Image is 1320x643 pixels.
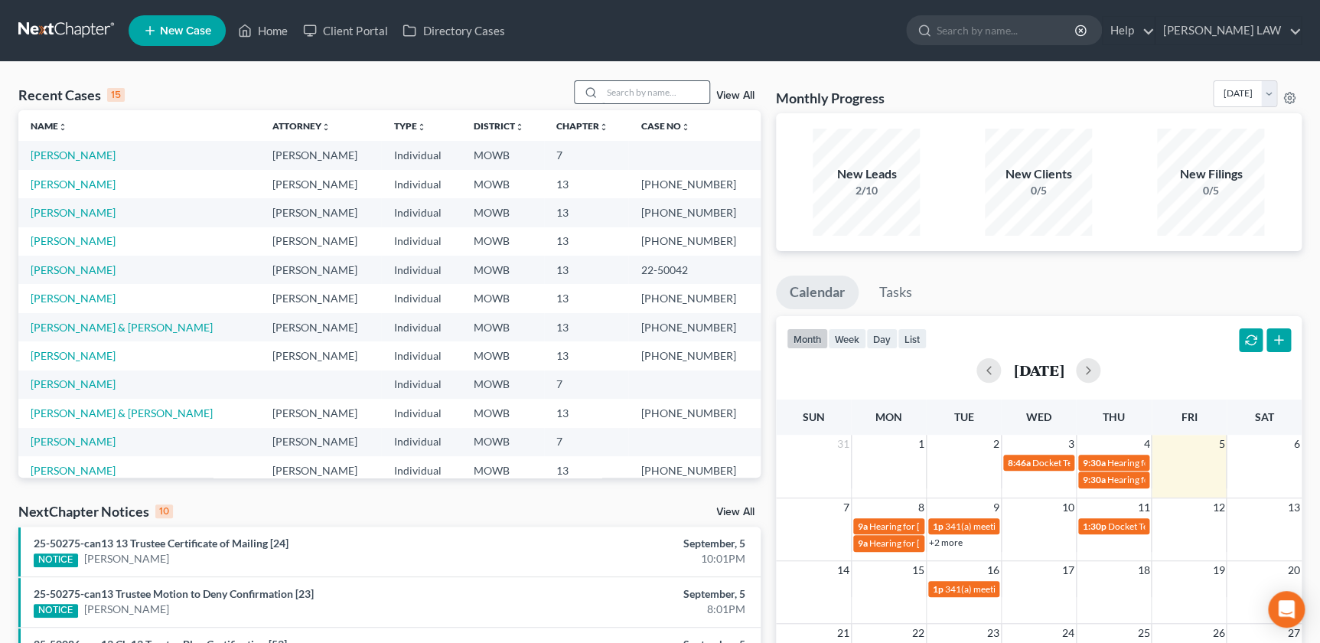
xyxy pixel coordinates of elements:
[260,399,381,427] td: [PERSON_NAME]
[544,256,629,284] td: 13
[31,321,213,334] a: [PERSON_NAME] & [PERSON_NAME]
[1155,17,1301,44] a: [PERSON_NAME] LAW
[716,90,755,101] a: View All
[628,341,761,370] td: [PHONE_NUMBER]
[461,341,543,370] td: MOWB
[31,234,116,247] a: [PERSON_NAME]
[31,349,116,362] a: [PERSON_NAME]
[869,537,989,549] span: Hearing for [PERSON_NAME]
[836,561,851,579] span: 14
[18,86,125,104] div: Recent Cases
[933,521,944,532] span: 1p
[381,141,461,169] td: Individual
[1108,521,1245,532] span: Docket Text: for [PERSON_NAME]
[945,521,1093,532] span: 341(a) meeting for [PERSON_NAME]
[945,583,1093,595] span: 341(a) meeting for [PERSON_NAME]
[260,341,381,370] td: [PERSON_NAME]
[260,256,381,284] td: [PERSON_NAME]
[1136,624,1151,642] span: 25
[1211,624,1226,642] span: 26
[461,227,543,256] td: MOWB
[1083,474,1106,485] span: 9:30a
[473,120,523,132] a: Districtunfold_more
[842,498,851,517] span: 7
[628,399,761,427] td: [PHONE_NUMBER]
[986,561,1001,579] span: 16
[1286,624,1302,642] span: 27
[461,399,543,427] td: MOWB
[1286,498,1302,517] span: 13
[58,122,67,132] i: unfold_more
[1157,183,1264,198] div: 0/5
[986,624,1001,642] span: 23
[875,410,902,423] span: Mon
[381,256,461,284] td: Individual
[31,263,116,276] a: [PERSON_NAME]
[628,284,761,312] td: [PHONE_NUMBER]
[260,227,381,256] td: [PERSON_NAME]
[34,604,78,618] div: NOTICE
[107,88,125,102] div: 15
[461,198,543,227] td: MOWB
[1268,591,1305,628] div: Open Intercom Messenger
[272,120,331,132] a: Attorneyunfold_more
[1061,624,1076,642] span: 24
[937,16,1077,44] input: Search by name...
[628,456,761,485] td: [PHONE_NUMBER]
[395,17,512,44] a: Directory Cases
[518,602,745,617] div: 8:01PM
[544,227,629,256] td: 13
[381,170,461,198] td: Individual
[260,198,381,227] td: [PERSON_NAME]
[992,498,1001,517] span: 9
[34,553,78,567] div: NOTICE
[813,165,920,183] div: New Leads
[776,276,859,309] a: Calendar
[260,428,381,456] td: [PERSON_NAME]
[858,537,868,549] span: 9a
[933,583,944,595] span: 1p
[544,370,629,399] td: 7
[18,502,173,521] div: NextChapter Notices
[321,122,331,132] i: unfold_more
[381,227,461,256] td: Individual
[160,25,211,37] span: New Case
[716,507,755,517] a: View All
[155,504,173,518] div: 10
[260,313,381,341] td: [PERSON_NAME]
[628,256,761,284] td: 22-50042
[518,536,745,551] div: September, 5
[31,149,116,162] a: [PERSON_NAME]
[858,521,868,532] span: 9a
[680,122,689,132] i: unfold_more
[260,284,381,312] td: [PERSON_NAME]
[381,284,461,312] td: Individual
[836,435,851,453] span: 31
[381,198,461,227] td: Individual
[260,170,381,198] td: [PERSON_NAME]
[381,428,461,456] td: Individual
[461,456,543,485] td: MOWB
[461,284,543,312] td: MOWB
[1008,457,1031,468] span: 8:46a
[31,206,116,219] a: [PERSON_NAME]
[518,551,745,566] div: 10:01PM
[599,122,608,132] i: unfold_more
[31,464,116,477] a: [PERSON_NAME]
[544,456,629,485] td: 13
[1142,435,1151,453] span: 4
[836,624,851,642] span: 21
[898,328,927,349] button: list
[628,227,761,256] td: [PHONE_NUMBER]
[1136,498,1151,517] span: 11
[31,377,116,390] a: [PERSON_NAME]
[461,141,543,169] td: MOWB
[1217,435,1226,453] span: 5
[1254,410,1273,423] span: Sat
[381,370,461,399] td: Individual
[813,183,920,198] div: 2/10
[1103,17,1154,44] a: Help
[544,313,629,341] td: 13
[1157,165,1264,183] div: New Filings
[1181,410,1197,423] span: Fri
